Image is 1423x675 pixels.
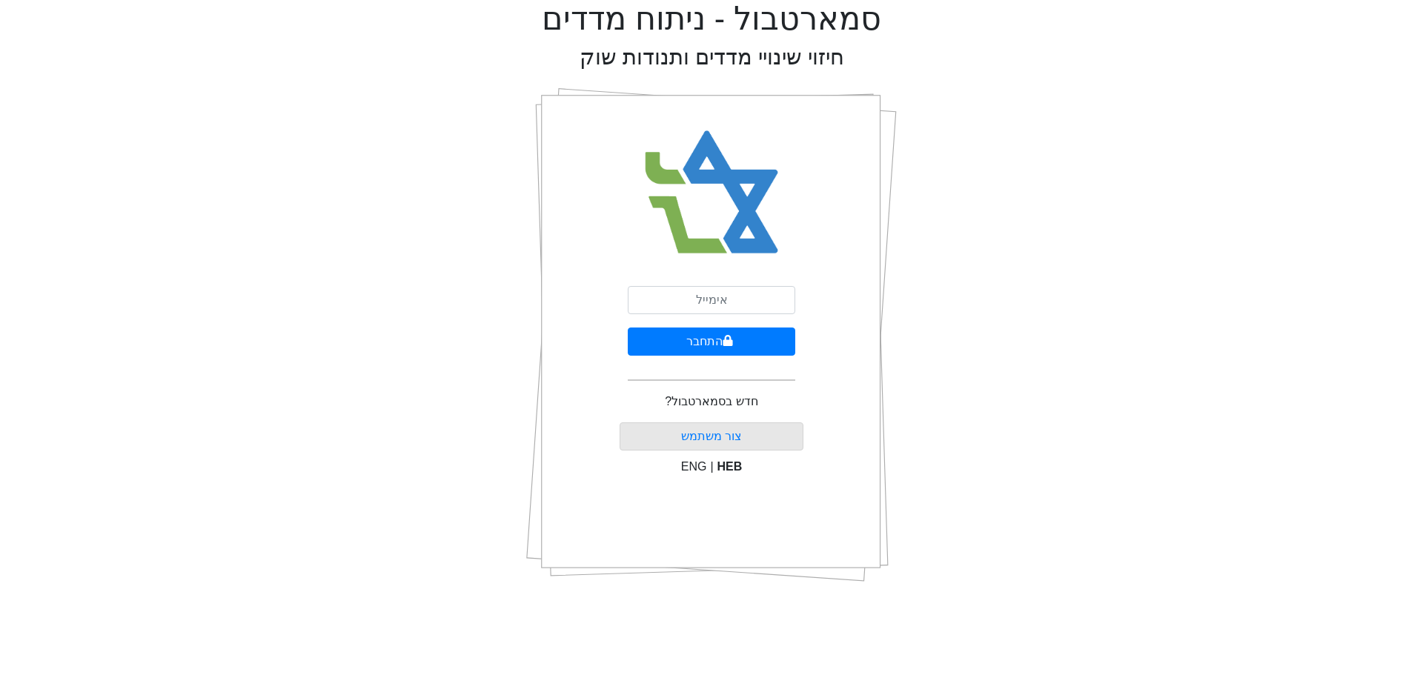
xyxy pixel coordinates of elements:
[631,111,792,274] img: Smart Bull
[710,460,713,473] span: |
[620,422,804,450] button: צור משתמש
[681,430,742,442] a: צור משתמש
[681,460,707,473] span: ENG
[580,44,844,70] h2: חיזוי שינויי מדדים ותנודות שוק
[628,286,795,314] input: אימייל
[628,327,795,356] button: התחבר
[665,393,757,410] p: חדש בסמארטבול?
[717,460,743,473] span: HEB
